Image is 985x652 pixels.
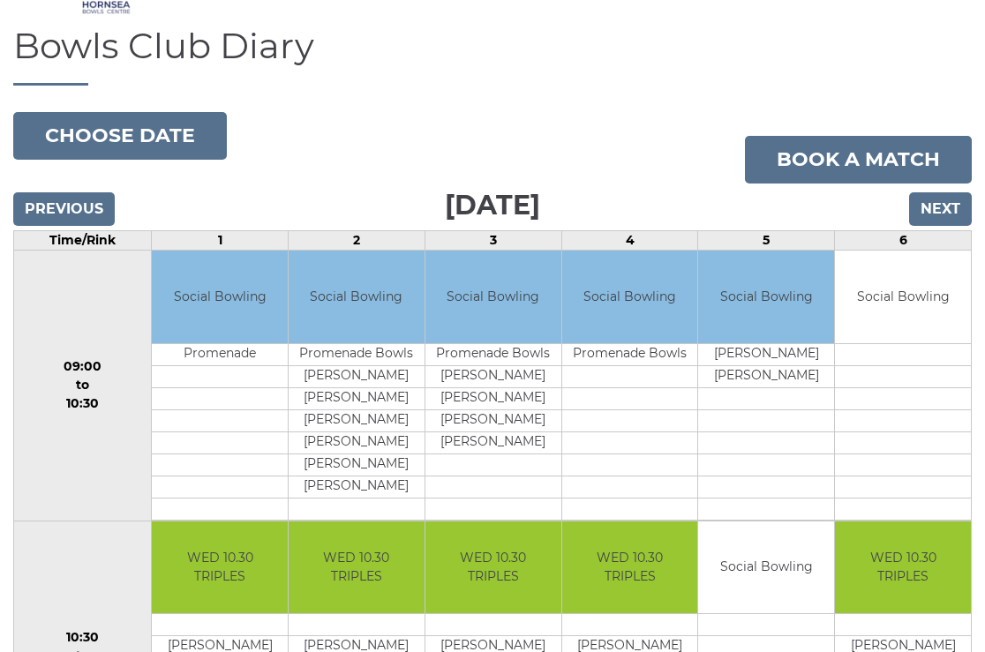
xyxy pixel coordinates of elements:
[835,231,972,251] td: 6
[289,521,425,614] td: WED 10.30 TRIPLES
[289,365,425,387] td: [PERSON_NAME]
[698,521,834,614] td: Social Bowling
[425,521,561,614] td: WED 10.30 TRIPLES
[425,409,561,431] td: [PERSON_NAME]
[562,251,698,343] td: Social Bowling
[13,112,227,160] button: Choose date
[289,343,425,365] td: Promenade Bowls
[425,387,561,409] td: [PERSON_NAME]
[698,343,834,365] td: [PERSON_NAME]
[13,26,972,86] h1: Bowls Club Diary
[152,343,288,365] td: Promenade
[289,431,425,453] td: [PERSON_NAME]
[13,192,115,226] input: Previous
[152,521,288,614] td: WED 10.30 TRIPLES
[425,231,561,251] td: 3
[745,136,972,184] a: Book a match
[152,231,289,251] td: 1
[289,251,425,343] td: Social Bowling
[835,521,971,614] td: WED 10.30 TRIPLES
[425,365,561,387] td: [PERSON_NAME]
[562,521,698,614] td: WED 10.30 TRIPLES
[289,387,425,409] td: [PERSON_NAME]
[698,365,834,387] td: [PERSON_NAME]
[835,251,971,343] td: Social Bowling
[289,476,425,498] td: [PERSON_NAME]
[909,192,972,226] input: Next
[698,231,835,251] td: 5
[289,231,425,251] td: 2
[561,231,698,251] td: 4
[698,251,834,343] td: Social Bowling
[152,251,288,343] td: Social Bowling
[425,431,561,453] td: [PERSON_NAME]
[14,231,152,251] td: Time/Rink
[425,343,561,365] td: Promenade Bowls
[562,343,698,365] td: Promenade Bowls
[14,251,152,521] td: 09:00 to 10:30
[289,453,425,476] td: [PERSON_NAME]
[289,409,425,431] td: [PERSON_NAME]
[425,251,561,343] td: Social Bowling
